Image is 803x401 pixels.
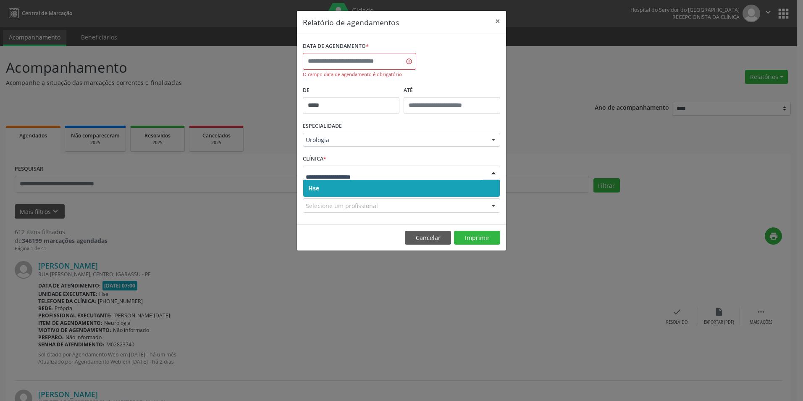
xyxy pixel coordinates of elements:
[303,120,342,133] label: ESPECIALIDADE
[303,71,416,78] div: O campo data de agendamento é obrigatório
[454,231,500,245] button: Imprimir
[303,17,399,28] h5: Relatório de agendamentos
[404,84,500,97] label: ATÉ
[306,136,483,144] span: Urologia
[308,184,319,192] span: Hse
[405,231,451,245] button: Cancelar
[306,201,378,210] span: Selecione um profissional
[303,153,326,166] label: CLÍNICA
[303,40,369,53] label: DATA DE AGENDAMENTO
[303,84,399,97] label: De
[489,11,506,32] button: Close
